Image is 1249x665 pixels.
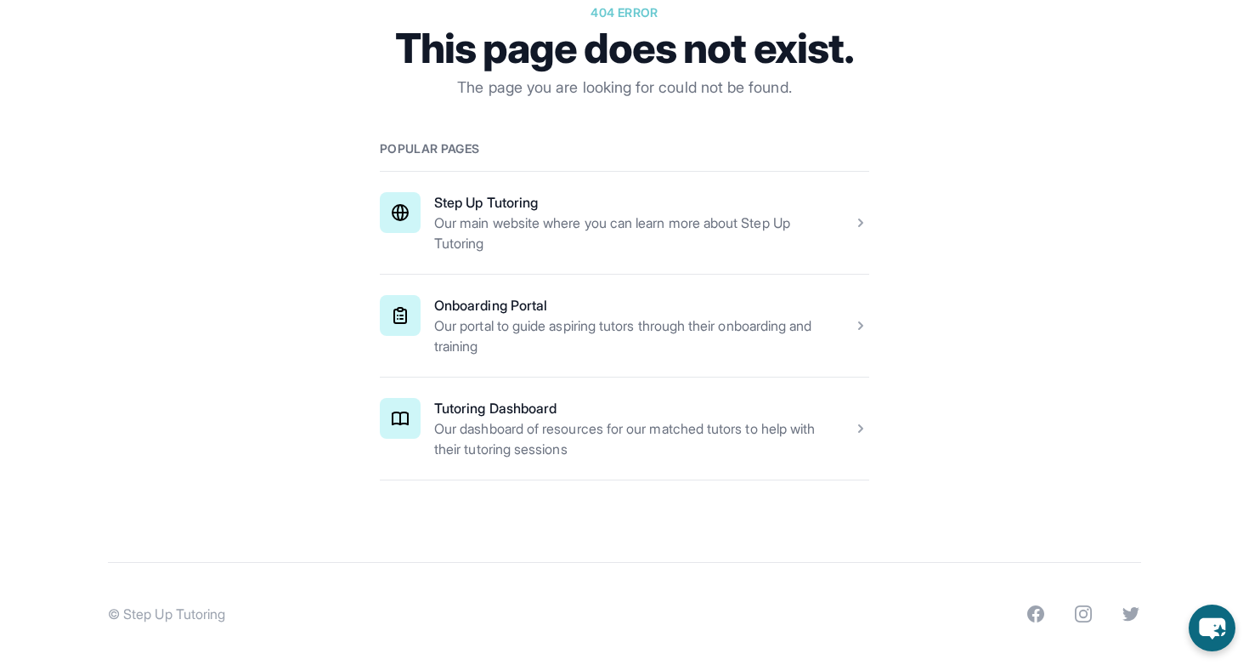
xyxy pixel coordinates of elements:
h2: Popular pages [380,140,869,157]
p: © Step Up Tutoring [108,604,225,624]
a: Step Up Tutoring [434,194,538,211]
p: 404 error [380,4,869,21]
p: The page you are looking for could not be found. [380,76,869,99]
a: Onboarding Portal [434,297,547,314]
h1: This page does not exist. [380,28,869,69]
a: Tutoring Dashboard [434,400,557,417]
button: chat-button [1189,605,1235,651]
